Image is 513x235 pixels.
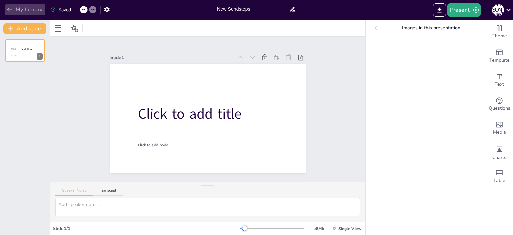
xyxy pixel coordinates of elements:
span: Click to add title [138,104,241,124]
span: Single View [338,226,361,231]
span: Questions [489,105,510,112]
div: Change the overall theme [486,20,513,44]
div: Get real-time input from your audience [486,92,513,116]
span: Table [493,177,505,184]
div: 30 % [311,225,327,232]
button: Present [447,3,481,17]
span: Theme [492,32,507,40]
div: 1 [5,39,45,62]
div: Add text boxes [486,68,513,92]
div: Add images, graphics, shapes or video [486,116,513,140]
div: Saved [50,7,71,13]
span: Charts [492,154,506,161]
div: С [PERSON_NAME] [492,4,504,16]
button: Transcript [93,188,123,196]
div: Add ready made slides [486,44,513,68]
div: Add charts and graphs [486,140,513,164]
span: Template [489,56,510,64]
span: Position [70,24,78,32]
span: Click to add body [138,143,168,148]
input: Insert title [217,4,289,14]
button: Add slide [3,23,46,34]
span: Click to add body [11,55,17,56]
button: Export to PowerPoint [433,3,446,17]
button: My Library [5,4,45,15]
div: Slide 1 [110,54,233,61]
div: Layout [53,23,63,34]
span: Click to add title [11,48,32,52]
button: С [PERSON_NAME] [492,3,504,17]
span: Text [495,81,504,88]
div: 1 [37,53,43,60]
div: Slide 1 / 1 [53,225,240,232]
span: Media [493,129,506,136]
div: Add a table [486,164,513,189]
button: Speaker Notes [55,188,93,196]
p: Images in this presentation [383,20,479,36]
